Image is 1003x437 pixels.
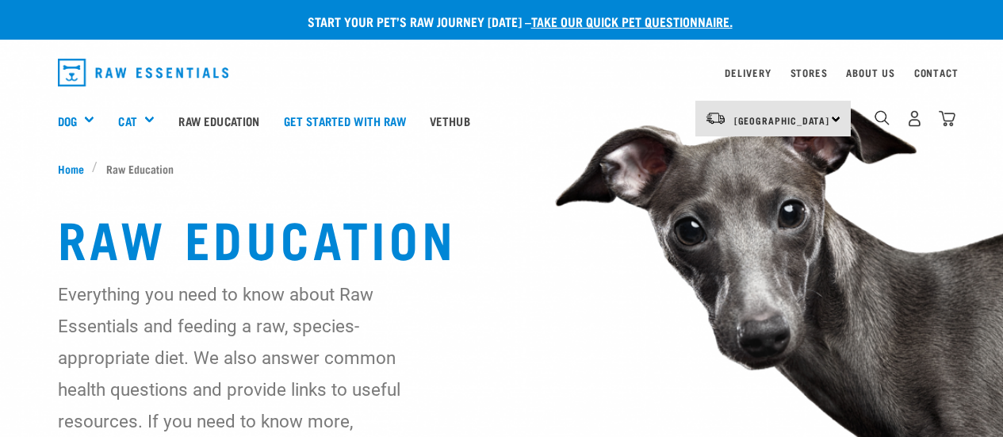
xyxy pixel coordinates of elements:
h1: Raw Education [58,209,946,266]
a: Stores [791,70,828,75]
img: home-icon@2x.png [939,110,955,127]
a: Home [58,160,93,177]
span: Home [58,160,84,177]
img: Raw Essentials Logo [58,59,229,86]
a: take our quick pet questionnaire. [531,17,733,25]
a: Vethub [418,89,482,152]
a: Delivery [725,70,771,75]
a: Dog [58,112,77,130]
img: van-moving.png [705,111,726,125]
nav: dropdown navigation [45,52,959,93]
img: user.png [906,110,923,127]
a: About Us [846,70,894,75]
a: Cat [118,112,136,130]
a: Raw Education [167,89,271,152]
a: Contact [914,70,959,75]
img: home-icon-1@2x.png [875,110,890,125]
span: [GEOGRAPHIC_DATA] [734,117,830,123]
a: Get started with Raw [272,89,418,152]
nav: breadcrumbs [58,160,946,177]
